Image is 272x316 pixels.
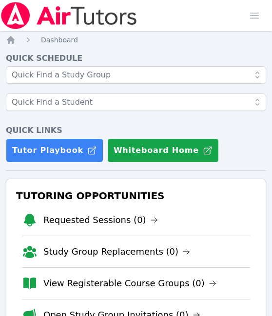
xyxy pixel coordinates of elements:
[107,138,219,163] button: Whiteboard Home
[43,277,216,290] a: View Registerable Course Groups (0)
[6,35,266,45] nav: Breadcrumb
[6,93,266,111] input: Quick Find a Student
[14,187,258,204] h3: Tutoring Opportunities
[41,36,78,44] span: Dashboard
[6,66,266,84] input: Quick Find a Study Group
[43,245,190,259] a: Study Group Replacements (0)
[43,213,158,227] a: Requested Sessions (0)
[6,138,103,163] a: Tutor Playbook
[6,125,266,136] h4: Quick Links
[41,35,78,45] a: Dashboard
[6,53,266,64] h4: Quick Schedule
